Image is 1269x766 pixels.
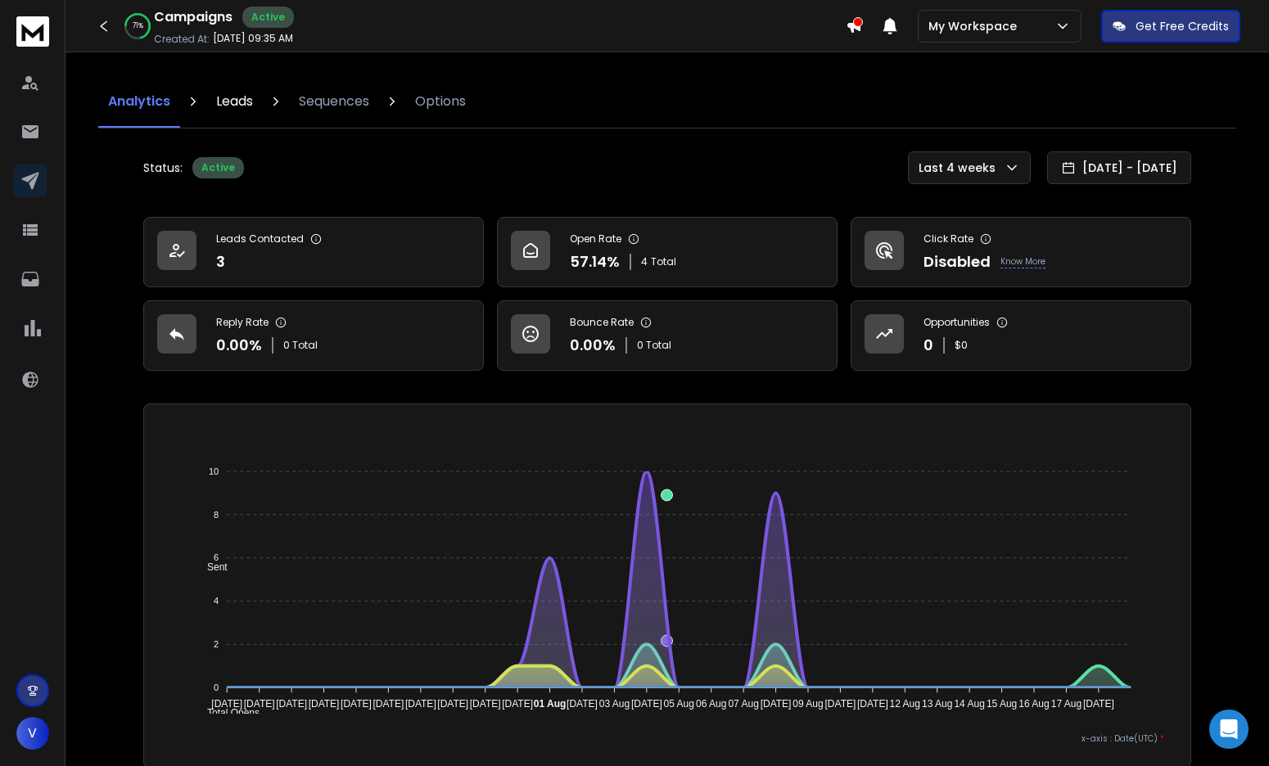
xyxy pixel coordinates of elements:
[857,698,888,710] tspan: [DATE]
[170,732,1164,745] p: x-axis : Date(UTC)
[108,92,170,111] p: Analytics
[283,339,318,352] p: 0 Total
[216,316,269,329] p: Reply Rate
[570,232,621,246] p: Open Rate
[299,92,369,111] p: Sequences
[637,339,671,352] p: 0 Total
[1083,698,1114,710] tspan: [DATE]
[987,698,1017,710] tspan: 15 Aug
[195,707,260,719] span: Total Opens
[143,217,484,287] a: Leads Contacted3
[924,250,991,273] p: Disabled
[570,316,634,329] p: Bounce Rate
[213,32,293,45] p: [DATE] 09:35 AM
[192,157,244,178] div: Active
[497,217,838,287] a: Open Rate57.14%4Total
[664,698,694,710] tspan: 05 Aug
[216,232,304,246] p: Leads Contacted
[277,698,308,710] tspan: [DATE]
[919,160,1002,176] p: Last 4 weeks
[16,717,49,750] button: V
[599,698,630,710] tspan: 03 Aug
[154,33,210,46] p: Created At:
[955,339,968,352] p: $ 0
[341,698,372,710] tspan: [DATE]
[851,300,1191,371] a: Opportunities0$0
[154,7,233,27] h1: Campaigns
[631,698,662,710] tspan: [DATE]
[206,75,263,128] a: Leads
[922,698,952,710] tspan: 13 Aug
[955,698,985,710] tspan: 14 Aug
[214,683,219,692] tspan: 0
[242,7,294,28] div: Active
[216,250,225,273] p: 3
[641,255,648,268] span: 4
[924,316,990,329] p: Opportunities
[214,552,219,562] tspan: 6
[928,18,1023,34] p: My Workspace
[195,561,228,573] span: Sent
[497,300,838,371] a: Bounce Rate0.00%0 Total
[1000,255,1045,268] p: Know More
[729,698,759,710] tspan: 07 Aug
[1209,710,1249,749] div: Open Intercom Messenger
[851,217,1191,287] a: Click RateDisabledKnow More
[405,75,476,128] a: Options
[1051,698,1082,710] tspan: 17 Aug
[696,698,726,710] tspan: 06 Aug
[534,698,567,710] tspan: 01 Aug
[761,698,792,710] tspan: [DATE]
[1047,151,1191,184] button: [DATE] - [DATE]
[503,698,534,710] tspan: [DATE]
[214,639,219,649] tspan: 2
[244,698,275,710] tspan: [DATE]
[793,698,824,710] tspan: 09 Aug
[924,232,973,246] p: Click Rate
[470,698,501,710] tspan: [DATE]
[214,596,219,606] tspan: 4
[415,92,466,111] p: Options
[1101,10,1240,43] button: Get Free Credits
[651,255,676,268] span: Total
[825,698,856,710] tspan: [DATE]
[98,75,180,128] a: Analytics
[309,698,340,710] tspan: [DATE]
[212,698,243,710] tspan: [DATE]
[567,698,598,710] tspan: [DATE]
[570,334,616,357] p: 0.00 %
[214,510,219,520] tspan: 8
[570,250,620,273] p: 57.14 %
[216,92,253,111] p: Leads
[373,698,404,710] tspan: [DATE]
[133,21,143,31] p: 71 %
[1136,18,1229,34] p: Get Free Credits
[143,300,484,371] a: Reply Rate0.00%0 Total
[924,334,933,357] p: 0
[209,466,219,476] tspan: 10
[16,16,49,47] img: logo
[289,75,379,128] a: Sequences
[216,334,262,357] p: 0.00 %
[890,698,920,710] tspan: 12 Aug
[1019,698,1050,710] tspan: 16 Aug
[143,160,183,176] p: Status:
[438,698,469,710] tspan: [DATE]
[405,698,436,710] tspan: [DATE]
